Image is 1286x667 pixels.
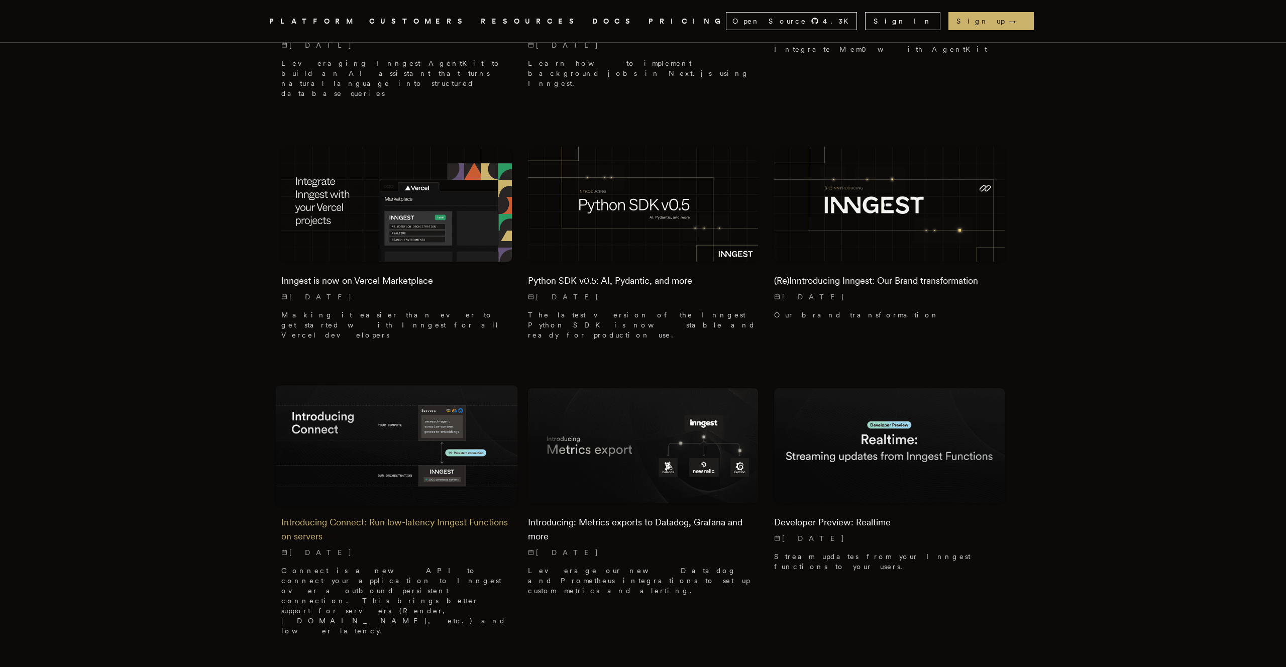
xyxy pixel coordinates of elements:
[369,15,469,28] a: CUSTOMERS
[774,292,1005,302] p: [DATE]
[1009,16,1026,26] span: →
[281,40,512,50] p: [DATE]
[774,388,1005,580] a: Featured image for Developer Preview: Realtime blog postDeveloper Preview: Realtime[DATE] Stream ...
[774,388,1005,503] img: Featured image for Developer Preview: Realtime blog post
[528,388,759,503] img: Featured image for Introducing: Metrics exports to Datadog, Grafana and more blog post
[528,58,759,88] p: Learn how to implement background jobs in Next.js using Inngest.
[774,310,1005,320] p: Our brand transformation
[281,58,512,98] p: Leveraging Inngest AgentKit to build an AI assistant that turns natural language into structured ...
[823,16,854,26] span: 4.3 K
[528,147,759,262] img: Featured image for Python SDK v0.5: AI, Pydantic, and more blog post
[774,147,1005,262] img: Featured image for (Re)Inntroducing Inngest: Our Brand transformation blog post
[948,12,1034,30] a: Sign up
[528,566,759,596] p: Leverage our new Datadog and Prometheus integrations to set up custom metrics and alerting.
[774,515,1005,529] h2: Developer Preview: Realtime
[481,15,580,28] button: RESOURCES
[528,274,759,288] h2: Python SDK v0.5: AI, Pydantic, and more
[592,15,636,28] a: DOCS
[528,310,759,340] p: The latest version of the Inngest Python SDK is now stable and ready for production use.
[528,388,759,604] a: Featured image for Introducing: Metrics exports to Datadog, Grafana and more blog postIntroducing...
[281,147,512,348] a: Featured image for Inngest is now on Vercel Marketplace blog postInngest is now on Vercel Marketp...
[281,274,512,288] h2: Inngest is now on Vercel Marketplace
[281,310,512,340] p: Making it easier than ever to get started with Inngest for all Vercel developers
[528,292,759,302] p: [DATE]
[281,292,512,302] p: [DATE]
[528,547,759,558] p: [DATE]
[281,566,512,636] p: Connect is a new API to connect your application to Inngest over a outbound persistent connection...
[528,147,759,348] a: Featured image for Python SDK v0.5: AI, Pydantic, and more blog postPython SDK v0.5: AI, Pydantic...
[528,40,759,50] p: [DATE]
[774,274,1005,288] h2: (Re)Inntroducing Inngest: Our Brand transformation
[774,533,1005,543] p: [DATE]
[281,147,512,262] img: Featured image for Inngest is now on Vercel Marketplace blog post
[732,16,807,26] span: Open Source
[281,515,512,543] h2: Introducing Connect: Run low-latency Inngest Functions on servers
[276,385,518,506] img: Featured image for Introducing Connect: Run low-latency Inngest Functions on servers blog post
[774,147,1005,328] a: Featured image for (Re)Inntroducing Inngest: Our Brand transformation blog post(Re)Inntroducing I...
[281,388,512,644] a: Featured image for Introducing Connect: Run low-latency Inngest Functions on servers blog postInt...
[649,15,726,28] a: PRICING
[528,515,759,543] h2: Introducing: Metrics exports to Datadog, Grafana and more
[774,551,1005,572] p: Stream updates from your Inngest functions to your users.
[281,547,512,558] p: [DATE]
[865,12,940,30] a: Sign In
[269,15,357,28] button: PLATFORM
[774,44,1005,54] p: Integrate Mem0 with AgentKit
